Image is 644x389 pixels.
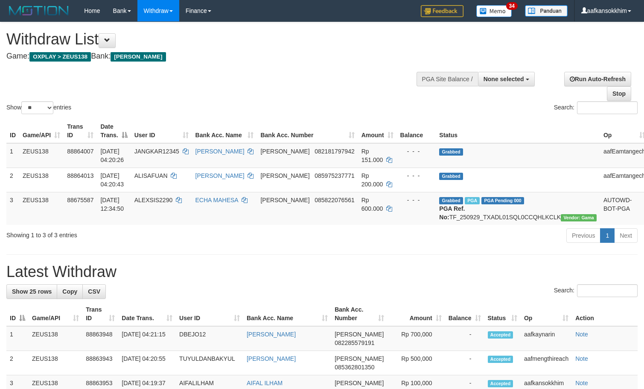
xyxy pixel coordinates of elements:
span: Accepted [488,331,513,339]
th: User ID: activate to sort column ascending [176,302,243,326]
img: panduan.png [525,5,568,17]
td: - [445,326,484,351]
select: Showentries [21,101,53,114]
span: OXPLAY > ZEUS138 [29,52,91,62]
td: 3 [6,192,19,225]
th: Amount: activate to sort column ascending [358,119,397,143]
div: PGA Site Balance / [417,72,478,86]
span: Grabbed [439,148,463,156]
a: [PERSON_NAME] [247,355,296,362]
span: ALISAFUAN [134,172,168,179]
a: CSV [82,284,106,299]
span: Accepted [488,356,513,363]
a: AIFAL ILHAM [247,380,283,386]
th: Game/API: activate to sort column ascending [19,119,64,143]
span: 88864007 [67,148,93,155]
a: 1 [600,228,615,243]
span: Copy 085822076561 to clipboard [315,197,354,203]
td: 88863943 [82,351,118,375]
span: JANGKAR12345 [134,148,179,155]
th: Status: activate to sort column ascending [484,302,521,326]
input: Search: [577,284,638,297]
span: Copy [62,288,77,295]
span: [DATE] 12:34:50 [100,197,124,212]
span: [DATE] 04:20:26 [100,148,124,163]
th: Amount: activate to sort column ascending [388,302,445,326]
span: Show 25 rows [12,288,52,295]
h4: Game: Bank: [6,52,421,61]
span: Vendor URL: https://trx31.1velocity.biz [561,214,597,221]
span: [PERSON_NAME] [260,148,309,155]
td: 2 [6,351,29,375]
span: PGA Pending [481,197,524,204]
span: [DATE] 04:20:43 [100,172,124,188]
th: Trans ID: activate to sort column ascending [64,119,97,143]
label: Search: [554,284,638,297]
span: [PERSON_NAME] [260,172,309,179]
td: TUYULDANBAKYUL [176,351,243,375]
td: ZEUS138 [19,143,64,168]
span: ALEXSIS2290 [134,197,173,203]
td: 88863948 [82,326,118,351]
label: Search: [554,101,638,114]
th: User ID: activate to sort column ascending [131,119,192,143]
th: Status [436,119,600,143]
td: ZEUS138 [29,326,82,351]
span: Copy 082181797942 to clipboard [315,148,354,155]
td: [DATE] 04:20:55 [118,351,176,375]
label: Show entries [6,101,71,114]
td: - [445,351,484,375]
a: Run Auto-Refresh [564,72,631,86]
td: Rp 700,000 [388,326,445,351]
a: [PERSON_NAME] [195,172,245,179]
td: 2 [6,168,19,192]
th: Game/API: activate to sort column ascending [29,302,82,326]
div: Showing 1 to 3 of 3 entries [6,227,262,239]
div: - - - [400,147,433,156]
span: Marked by aafpengsreynich [465,197,480,204]
td: TF_250929_TXADL01SQL0CCQHLKCLK [436,192,600,225]
span: [PERSON_NAME] [335,355,384,362]
a: [PERSON_NAME] [195,148,245,155]
img: MOTION_logo.png [6,4,71,17]
button: None selected [478,72,535,86]
th: ID [6,119,19,143]
img: Button%20Memo.svg [476,5,512,17]
input: Search: [577,101,638,114]
td: 1 [6,143,19,168]
div: - - - [400,196,433,204]
a: Note [575,331,588,338]
span: 88675587 [67,197,93,203]
td: ZEUS138 [29,351,82,375]
th: Bank Acc. Name: activate to sort column ascending [243,302,331,326]
th: Op: activate to sort column ascending [521,302,572,326]
th: ID: activate to sort column descending [6,302,29,326]
td: ZEUS138 [19,168,64,192]
th: Bank Acc. Number: activate to sort column ascending [331,302,388,326]
span: Grabbed [439,173,463,180]
span: Copy 085362801350 to clipboard [335,364,374,371]
span: [PERSON_NAME] [335,380,384,386]
td: aafmengthireach [521,351,572,375]
a: Note [575,380,588,386]
a: [PERSON_NAME] [247,331,296,338]
th: Bank Acc. Name: activate to sort column ascending [192,119,257,143]
th: Trans ID: activate to sort column ascending [82,302,118,326]
span: Copy 085975237771 to clipboard [315,172,354,179]
div: - - - [400,171,433,180]
img: Feedback.jpg [421,5,463,17]
a: Show 25 rows [6,284,57,299]
h1: Latest Withdraw [6,263,638,280]
span: Copy 082285579191 to clipboard [335,339,374,346]
a: Copy [57,284,83,299]
th: Date Trans.: activate to sort column ascending [118,302,176,326]
span: 88864013 [67,172,93,179]
th: Balance [397,119,436,143]
span: Accepted [488,380,513,387]
th: Bank Acc. Number: activate to sort column ascending [257,119,358,143]
th: Action [572,302,638,326]
h1: Withdraw List [6,31,421,48]
span: Rp 200.000 [361,172,383,188]
a: Stop [607,86,631,101]
th: Balance: activate to sort column ascending [445,302,484,326]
